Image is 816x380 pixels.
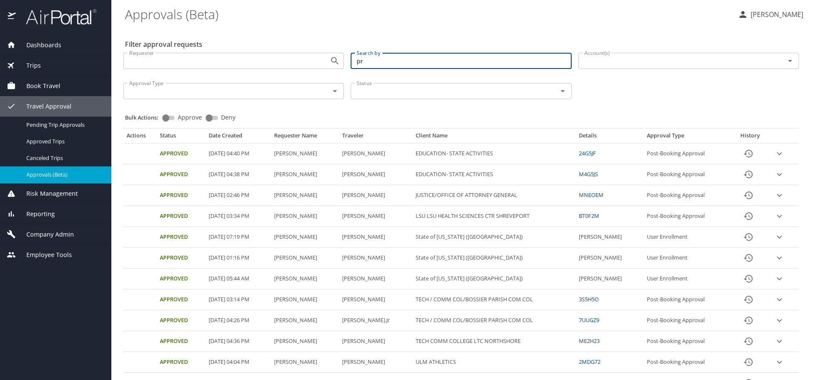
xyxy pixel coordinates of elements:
td: [PERSON_NAME] [339,164,413,185]
span: Book Travel [16,81,60,91]
span: Pending Trip Approvals [26,121,101,129]
span: Deny [221,114,235,120]
td: ULM ATHLETICS [412,352,575,373]
th: Approval Type [643,132,731,143]
th: Client Name [412,132,575,143]
td: Approved [156,352,205,373]
button: expand row [773,314,786,327]
td: User Enrollment [643,269,731,289]
td: [DATE] 03:14 PM [205,289,270,310]
td: [PERSON_NAME] [339,143,413,164]
a: 7UUGZ9 [579,316,599,324]
th: Details [575,132,643,143]
button: Open [329,85,341,97]
td: [PERSON_NAME] [271,310,339,331]
td: [DATE] 02:46 PM [205,185,270,206]
td: EDUCATION- STATE ACTIVITIES [412,164,575,185]
button: History [738,289,759,310]
td: [PERSON_NAME] [575,227,643,248]
td: State of [US_STATE] ([GEOGRAPHIC_DATA]) [412,248,575,269]
td: Post-Booking Approval [643,206,731,227]
span: Company Admin [16,230,74,239]
span: Approvals (Beta) [26,171,101,179]
td: TECH COMM COLLEGE LTC NORTHSHORE [412,331,575,352]
td: [PERSON_NAME] [271,227,339,248]
td: Post-Booking Approval [643,331,731,352]
td: Approved [156,331,205,352]
td: [DATE] 03:34 PM [205,206,270,227]
td: Approved [156,310,205,331]
h2: Filter approval requests [125,37,202,51]
button: History [738,185,759,206]
button: expand row [773,356,786,369]
button: History [738,164,759,185]
td: Approved [156,248,205,269]
th: History [731,132,770,143]
button: expand row [773,231,786,243]
td: Approved [156,227,205,248]
span: Canceled Trips [26,154,101,162]
td: [DATE] 04:40 PM [205,143,270,164]
td: Approved [156,206,205,227]
h1: Approvals (Beta) [125,1,731,27]
td: Post-Booking Approval [643,352,731,373]
td: Approved [156,143,205,164]
td: User Enrollment [643,227,731,248]
td: [PERSON_NAME] [271,185,339,206]
button: History [738,331,759,351]
button: History [738,269,759,289]
td: TECH / COMM COL/BOSSIER PARISH COM COL [412,310,575,331]
td: [PERSON_NAME] [339,331,413,352]
button: [PERSON_NAME] [734,7,807,22]
a: 2MDG72 [579,358,601,366]
td: [DATE] 01:16 PM [205,248,270,269]
th: Requester Name [271,132,339,143]
td: [PERSON_NAME] [339,206,413,227]
td: JUSTICE/OFFICE OF ATTORNEY GENERAL [412,185,575,206]
td: [PERSON_NAME] [339,185,413,206]
td: State of [US_STATE] ([GEOGRAPHIC_DATA]) [412,227,575,248]
td: [PERSON_NAME] [271,206,339,227]
img: airportal-logo.png [17,9,96,25]
a: M4G5JS [579,170,598,178]
td: [DATE] 05:44 AM [205,269,270,289]
td: LSU LSU HEALTH SCIENCES CTR SHREVEPORT [412,206,575,227]
button: History [738,227,759,247]
td: [PERSON_NAME] [271,352,339,373]
td: Post-Booking Approval [643,143,731,164]
td: [PERSON_NAME] [339,248,413,269]
span: Approved Trips [26,137,101,146]
td: Approved [156,269,205,289]
td: TECH / COMM COL/BOSSIER PARISH COM COL [412,289,575,310]
td: Approved [156,185,205,206]
td: [DATE] 04:26 PM [205,310,270,331]
button: expand row [773,147,786,160]
td: Post-Booking Approval [643,310,731,331]
input: Search by first or last name [351,53,571,69]
td: [PERSON_NAME] [271,331,339,352]
td: User Enrollment [643,248,731,269]
span: Risk Management [16,189,78,198]
td: [PERSON_NAME] [575,269,643,289]
td: Approved [156,164,205,185]
td: [DATE] 04:38 PM [205,164,270,185]
button: expand row [773,335,786,348]
span: Reporting [16,209,55,219]
button: History [738,143,759,164]
td: [PERSON_NAME] [271,289,339,310]
td: [PERSON_NAME] [575,248,643,269]
button: History [738,310,759,331]
button: History [738,206,759,226]
td: EDUCATION- STATE ACTIVITIES [412,143,575,164]
p: Bulk Actions: [125,114,165,121]
td: State of [US_STATE] ([GEOGRAPHIC_DATA]) [412,269,575,289]
a: 24G5JF [579,149,596,157]
span: Dashboards [16,40,61,50]
td: Post-Booking Approval [643,164,731,185]
td: [PERSON_NAME] [339,352,413,373]
th: Actions [123,132,156,143]
button: expand row [773,168,786,181]
span: Approve [178,114,202,120]
button: Open [557,85,569,97]
th: Date Created [205,132,270,143]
